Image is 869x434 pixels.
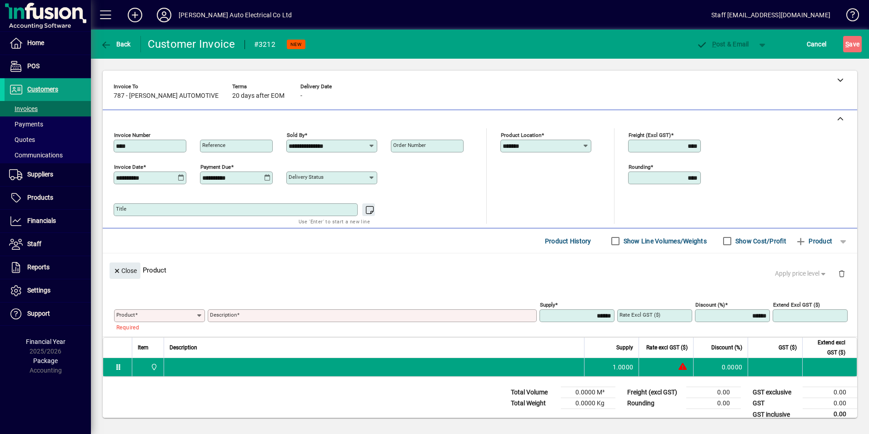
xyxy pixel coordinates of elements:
[33,357,58,364] span: Package
[712,40,716,48] span: P
[107,266,143,274] app-page-header-button: Close
[5,147,91,163] a: Communications
[27,194,53,201] span: Products
[5,256,91,279] a: Reports
[686,387,741,398] td: 0.00
[5,279,91,302] a: Settings
[711,8,830,22] div: Staff [EMAIL_ADDRESS][DOMAIN_NAME]
[27,287,50,294] span: Settings
[116,206,126,212] mat-label: Title
[5,163,91,186] a: Suppliers
[299,216,370,227] mat-hint: Use 'Enter' to start a new line
[686,398,741,409] td: 0.00
[27,263,50,271] span: Reports
[748,398,803,409] td: GST
[696,40,749,48] span: ost & Email
[150,7,179,23] button: Profile
[831,269,853,278] app-page-header-button: Delete
[138,343,149,353] span: Item
[232,92,285,100] span: 20 days after EOM
[91,36,141,52] app-page-header-button: Back
[210,312,237,318] mat-label: Description
[5,187,91,209] a: Products
[5,303,91,325] a: Support
[748,409,803,420] td: GST inclusive
[9,105,38,112] span: Invoices
[5,101,91,116] a: Invoices
[120,7,150,23] button: Add
[734,237,786,246] label: Show Cost/Profit
[692,36,754,52] button: Post & Email
[300,92,302,100] span: -
[114,92,219,100] span: 787 - [PERSON_NAME] AUTOMOTIVE
[711,343,742,353] span: Discount (%)
[623,387,686,398] td: Freight (excl GST)
[803,398,857,409] td: 0.00
[5,233,91,256] a: Staff
[27,39,44,46] span: Home
[103,253,857,287] div: Product
[9,121,43,128] span: Payments
[506,398,561,409] td: Total Weight
[561,387,615,398] td: 0.0000 M³
[622,237,707,246] label: Show Line Volumes/Weights
[845,40,849,48] span: S
[116,312,135,318] mat-label: Product
[804,36,829,52] button: Cancel
[839,2,858,31] a: Knowledge Base
[540,302,555,308] mat-label: Supply
[27,62,40,70] span: POS
[200,164,231,170] mat-label: Payment due
[629,132,671,138] mat-label: Freight (excl GST)
[290,41,302,47] span: NEW
[27,86,58,93] span: Customers
[9,136,35,143] span: Quotes
[148,362,159,372] span: Central
[254,37,275,52] div: #3212
[616,343,633,353] span: Supply
[393,142,426,148] mat-label: Order number
[27,217,56,224] span: Financials
[116,322,198,332] mat-error: Required
[114,132,150,138] mat-label: Invoice number
[179,8,292,22] div: [PERSON_NAME] Auto Electrical Co Ltd
[289,174,324,180] mat-label: Delivery status
[506,387,561,398] td: Total Volume
[831,262,853,284] button: Delete
[5,32,91,55] a: Home
[5,55,91,78] a: POS
[501,132,541,138] mat-label: Product location
[561,398,615,409] td: 0.0000 Kg
[771,266,831,282] button: Apply price level
[170,343,197,353] span: Description
[27,310,50,317] span: Support
[845,37,859,51] span: ave
[287,132,305,138] mat-label: Sold by
[613,363,634,372] span: 1.0000
[545,234,591,248] span: Product History
[5,210,91,232] a: Financials
[803,409,857,420] td: 0.00
[693,358,748,376] td: 0.0000
[773,302,820,308] mat-label: Extend excl GST ($)
[623,398,686,409] td: Rounding
[695,302,725,308] mat-label: Discount (%)
[646,343,688,353] span: Rate excl GST ($)
[748,387,803,398] td: GST exclusive
[5,132,91,147] a: Quotes
[843,36,862,52] button: Save
[26,338,65,345] span: Financial Year
[27,171,53,178] span: Suppliers
[779,343,797,353] span: GST ($)
[808,338,845,358] span: Extend excl GST ($)
[541,233,595,249] button: Product History
[803,387,857,398] td: 0.00
[27,240,41,247] span: Staff
[5,116,91,132] a: Payments
[9,151,63,159] span: Communications
[148,37,235,51] div: Customer Invoice
[775,269,828,278] span: Apply price level
[202,142,225,148] mat-label: Reference
[619,312,660,318] mat-label: Rate excl GST ($)
[807,37,827,51] span: Cancel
